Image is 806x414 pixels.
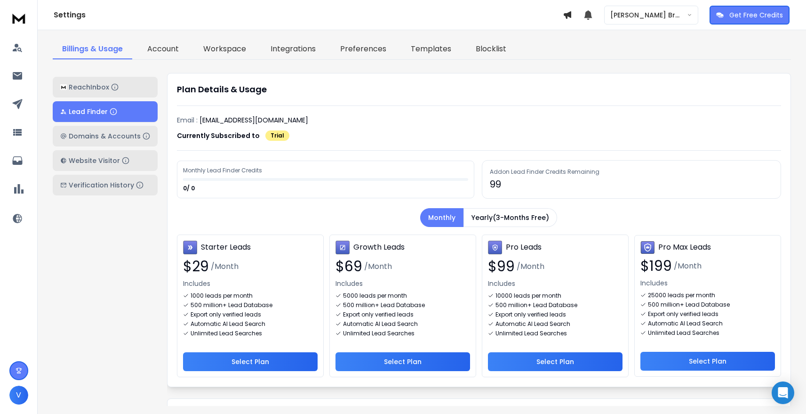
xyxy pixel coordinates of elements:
button: Website Visitor [53,150,158,171]
p: 99 [490,178,773,191]
p: 10000 leads per month [495,292,561,300]
span: /Month [674,260,702,272]
p: Export only verified leads [191,311,261,318]
h3: Pro Leads [506,242,542,253]
span: /Month [211,261,239,272]
p: 25000 leads per month [648,292,715,299]
p: Includes [488,279,622,288]
h3: Addon Lead Finder Credits Remaining [490,168,773,176]
a: Integrations [261,40,325,59]
p: Automatic AI Lead Search [191,320,265,328]
p: Unlimited Lead Searches [343,330,415,337]
p: 5000 leads per month [343,292,407,300]
div: Open Intercom Messenger [772,382,794,404]
a: Preferences [331,40,396,59]
button: V [9,386,28,405]
p: Includes [183,279,318,288]
p: [PERSON_NAME] Bros. Motion Pictures [610,10,687,20]
button: Monthly [420,208,463,227]
button: Select Plan [488,352,622,371]
p: Unlimited Lead Searches [191,330,262,337]
p: Export only verified leads [343,311,414,318]
h1: Plan Details & Usage [177,83,781,96]
a: Workspace [194,40,255,59]
p: Automatic AI Lead Search [343,320,418,328]
p: 500 million+ Lead Database [495,301,577,309]
p: Currently Subscribed to [177,131,260,140]
a: Blocklist [466,40,516,59]
h3: Growth Leads [353,242,405,253]
img: logo [9,9,28,27]
p: Get Free Credits [729,10,783,20]
button: Verification History [53,175,158,195]
div: Monthly Lead Finder Credits [183,167,263,174]
button: Domains & Accounts [53,126,158,146]
button: ReachInbox [53,77,158,97]
p: Unlimited Lead Searches [648,329,719,337]
p: Export only verified leads [648,310,718,318]
button: Get Free Credits [710,6,790,24]
a: Templates [401,40,461,59]
p: Automatic AI Lead Search [648,320,723,327]
p: Export only verified leads [495,311,566,318]
span: $ 29 [183,258,209,275]
span: /Month [364,261,392,272]
p: 0/ 0 [183,185,196,192]
p: 500 million+ Lead Database [343,301,425,309]
button: Select Plan [335,352,470,371]
p: Email : [177,115,198,125]
button: Lead Finder [53,101,158,122]
p: Unlimited Lead Searches [495,330,567,337]
div: Trial [265,130,289,141]
span: $ 99 [488,258,515,275]
button: Yearly(3-Months Free) [463,208,557,227]
img: logo [60,84,67,90]
button: Select Plan [183,352,318,371]
span: $ 199 [640,258,672,275]
a: Account [138,40,188,59]
h3: Starter Leads [201,242,251,253]
p: 1000 leads per month [191,292,253,300]
h3: Pro Max Leads [658,242,711,253]
p: Includes [335,279,470,288]
p: Includes [640,278,775,288]
p: 500 million+ Lead Database [648,301,730,308]
p: 500 million+ Lead Database [191,301,272,309]
a: Billings & Usage [53,40,132,59]
h1: Settings [54,9,563,21]
button: Select Plan [640,352,775,371]
span: $ 69 [335,258,362,275]
p: Automatic AI Lead Search [495,320,570,328]
p: [EMAIL_ADDRESS][DOMAIN_NAME] [200,115,308,125]
span: /Month [517,261,544,272]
